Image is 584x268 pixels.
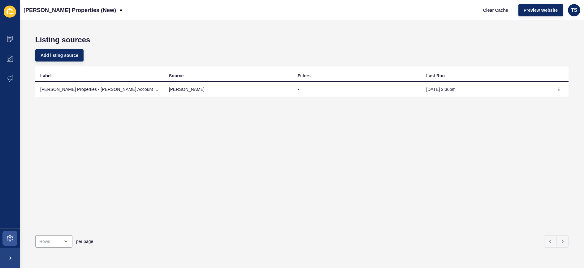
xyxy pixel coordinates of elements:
span: Clear Cache [483,7,508,13]
div: Last Run [426,73,445,79]
button: Clear Cache [478,4,513,16]
button: Add listing source [35,49,84,62]
div: open menu [35,235,72,248]
td: [PERSON_NAME] [164,82,293,97]
span: per page [76,238,93,245]
button: Preview Website [518,4,563,16]
div: Filters [298,73,311,79]
span: Preview Website [524,7,558,13]
span: Add listing source [41,52,78,58]
p: [PERSON_NAME] Properties (New) [24,2,116,18]
h1: Listing sources [35,36,569,44]
td: [PERSON_NAME] Properties - [PERSON_NAME] Account ID: 944 [IMPORTED] [35,82,164,97]
td: [DATE] 2:36pm [421,82,550,97]
div: Label [40,73,52,79]
div: Source [169,73,184,79]
td: - [293,82,422,97]
span: TS [571,7,577,13]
